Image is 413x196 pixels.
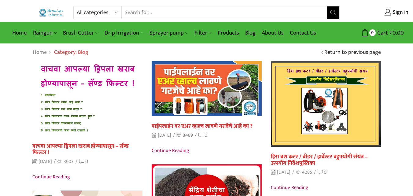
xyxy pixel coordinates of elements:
[349,7,408,18] a: Sign in
[314,169,316,176] span: /
[54,158,56,165] span: /
[271,152,368,168] a: हिरा ब्रश कटर / वीडर / हार्वेस्टर बहुपयोगी संयंत्र – ऊपयोग निर्देशपुस्तिका
[287,26,319,40] a: Contact Us
[215,26,242,40] a: Products
[389,28,404,38] bdi: 0.00
[205,131,207,139] span: 0
[60,26,101,40] a: Brush Cutter
[152,61,262,116] img: Air Valve
[376,29,388,37] span: Cart
[32,170,142,181] a: Continue reading
[101,26,146,40] a: Drip Irrigation
[318,169,326,176] a: 0
[271,184,308,192] span: Continue reading
[79,158,88,165] a: 0
[85,157,88,165] span: 0
[369,29,376,36] span: 0
[271,181,381,192] a: Continue reading
[30,26,60,40] a: Raingun
[152,144,262,155] a: Continue reading
[152,147,189,155] span: Continue reading
[271,169,290,176] time: [DATE]
[391,9,408,17] span: Sign in
[54,48,88,57] span: Category: Blog
[152,121,253,131] a: पाईपलाईन वर एअर व्हाल्व लावणे गरजेचे आहे का ?
[242,26,259,40] a: Blog
[152,132,171,139] time: [DATE]
[32,173,70,181] span: Continue reading
[292,169,294,176] span: /
[296,169,312,176] span: 4285
[9,26,30,40] a: Home
[191,26,215,40] a: Filter
[346,27,404,39] a: 0 Cart ₹0.00
[32,61,142,136] img: वाचवा आपल्या ड्रिपला खराब होण्यापासून
[324,168,326,176] span: 0
[32,49,47,57] a: Home
[122,6,327,19] input: Search for...
[32,141,129,157] a: वाचवा आपल्या ड्रिपला खराब होण्यापासून – सॅण्ड फिल्टर !
[389,28,393,38] span: ₹
[198,132,207,139] a: 0
[195,132,197,139] span: /
[324,49,381,57] a: Return to previous page
[146,26,191,40] a: Sprayer pump
[76,158,77,165] span: /
[327,6,339,19] button: Search button
[32,158,52,165] time: [DATE]
[177,132,193,139] span: 3489
[173,132,175,139] span: /
[259,26,287,40] a: About Us
[57,158,74,165] span: 3603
